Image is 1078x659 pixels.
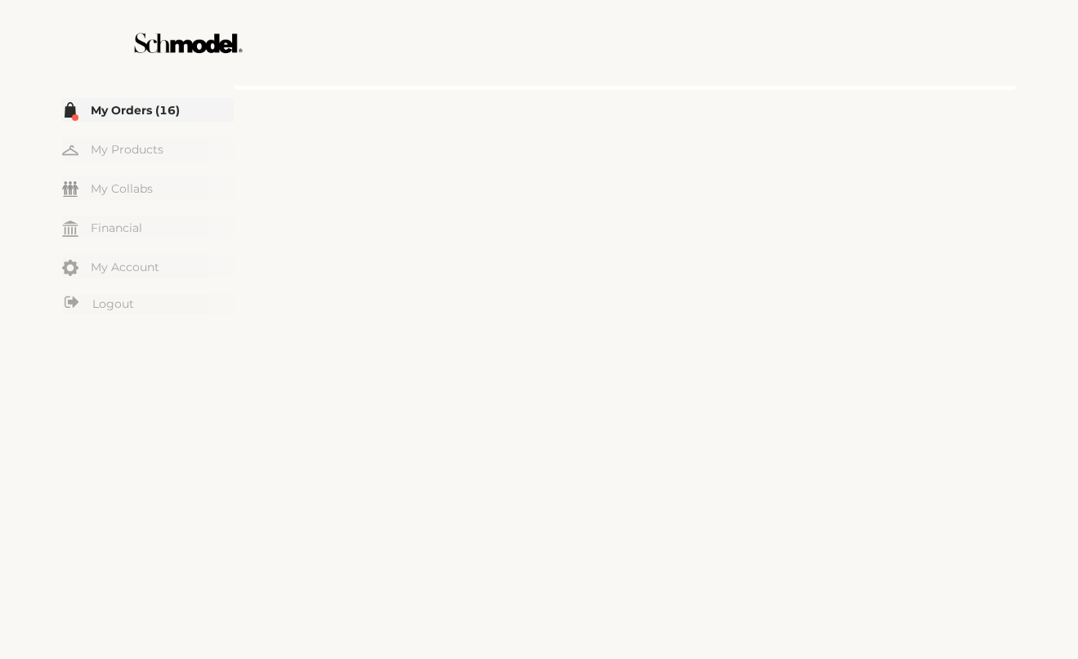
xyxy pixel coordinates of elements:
img: my-order.svg [62,102,78,118]
img: my-friends.svg [62,181,78,197]
a: My Products [62,137,234,161]
img: my-account.svg [62,260,78,276]
a: My Orders (16) [62,98,234,122]
a: My Account [62,255,234,278]
a: My Collabs [62,176,234,200]
img: my-hanger.svg [62,142,78,158]
a: Financial [62,216,234,239]
a: Logout [62,294,234,314]
img: my-financial.svg [62,220,78,237]
div: Menu [62,98,234,317]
